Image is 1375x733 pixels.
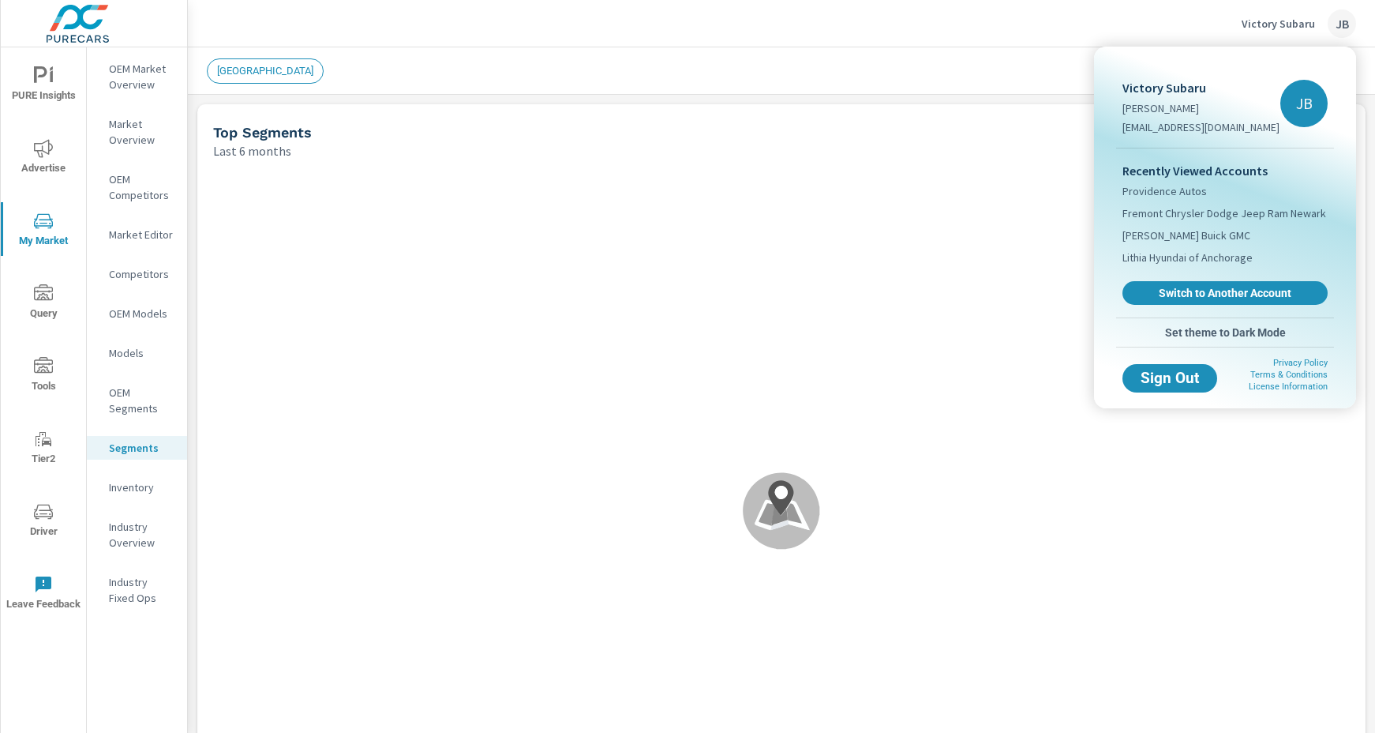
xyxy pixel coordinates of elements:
[1280,80,1328,127] div: JB
[1122,364,1217,393] button: Sign Out
[1135,371,1205,385] span: Sign Out
[1122,325,1328,340] span: Set theme to Dark Mode
[1122,161,1328,180] p: Recently Viewed Accounts
[1122,78,1279,97] p: Victory Subaru
[1122,205,1326,221] span: Fremont Chrysler Dodge Jeep Ram Newark
[1122,227,1250,243] span: [PERSON_NAME] Buick GMC
[1122,281,1328,305] a: Switch to Another Account
[1122,183,1207,199] span: Providence Autos
[1250,370,1328,380] a: Terms & Conditions
[1131,286,1319,300] span: Switch to Another Account
[1116,318,1334,347] button: Set theme to Dark Mode
[1122,250,1253,265] span: Lithia Hyundai of Anchorage
[1249,382,1328,392] a: License Information
[1122,119,1279,135] p: [EMAIL_ADDRESS][DOMAIN_NAME]
[1273,358,1328,368] a: Privacy Policy
[1122,100,1279,116] p: [PERSON_NAME]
